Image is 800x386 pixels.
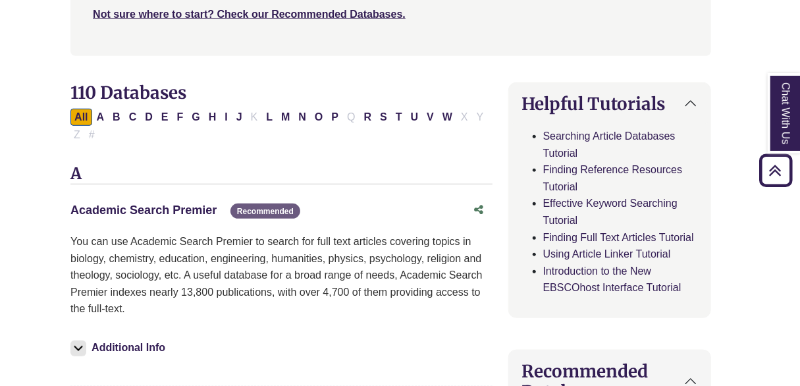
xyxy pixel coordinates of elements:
[70,111,489,140] div: Alpha-list to filter by first letter of database name
[70,339,169,357] button: Additional Info
[543,265,681,294] a: Introduction to the New EBSCOhost Interface Tutorial
[311,109,327,126] button: Filter Results O
[543,232,694,243] a: Finding Full Text Articles Tutorial
[70,165,493,184] h3: A
[262,109,277,126] button: Filter Results L
[141,109,157,126] button: Filter Results D
[376,109,391,126] button: Filter Results S
[70,109,92,126] button: All
[294,109,310,126] button: Filter Results N
[221,109,231,126] button: Filter Results I
[157,109,173,126] button: Filter Results E
[327,109,342,126] button: Filter Results P
[439,109,456,126] button: Filter Results W
[205,109,221,126] button: Filter Results H
[277,109,294,126] button: Filter Results M
[543,248,671,260] a: Using Article Linker Tutorial
[232,109,246,126] button: Filter Results J
[543,164,683,192] a: Finding Reference Resources Tutorial
[109,109,124,126] button: Filter Results B
[93,109,109,126] button: Filter Results A
[466,198,493,223] button: Share this database
[407,109,423,126] button: Filter Results U
[360,109,376,126] button: Filter Results R
[173,109,188,126] button: Filter Results F
[70,204,217,217] a: Academic Search Premier
[543,130,676,159] a: Searching Article Databases Tutorial
[93,9,406,20] a: Not sure where to start? Check our Recommended Databases.
[125,109,141,126] button: Filter Results C
[70,82,186,103] span: 110 Databases
[755,161,797,179] a: Back to Top
[509,83,710,124] button: Helpful Tutorials
[230,204,300,219] span: Recommended
[543,198,678,226] a: Effective Keyword Searching Tutorial
[70,233,493,317] p: You can use Academic Search Premier to search for full text articles covering topics in biology, ...
[392,109,406,126] button: Filter Results T
[423,109,438,126] button: Filter Results V
[188,109,203,126] button: Filter Results G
